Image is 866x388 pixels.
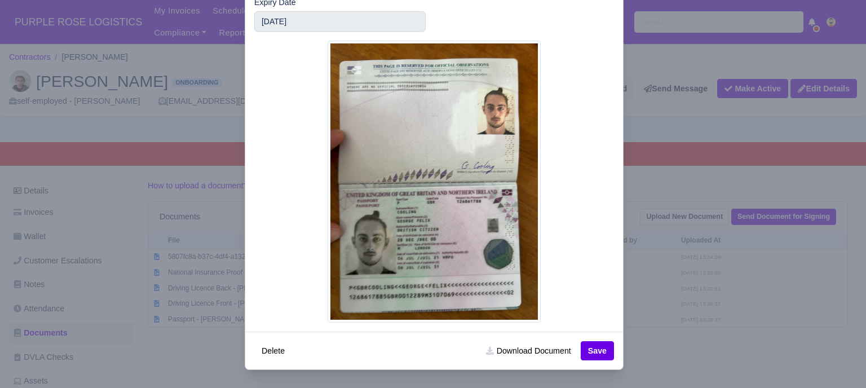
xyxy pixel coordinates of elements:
iframe: Chat Widget [810,334,866,388]
a: Download Document [479,341,578,360]
button: Delete [254,341,292,360]
button: Save [581,341,614,360]
input: Use the arrow keys to pick a date [254,11,426,32]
